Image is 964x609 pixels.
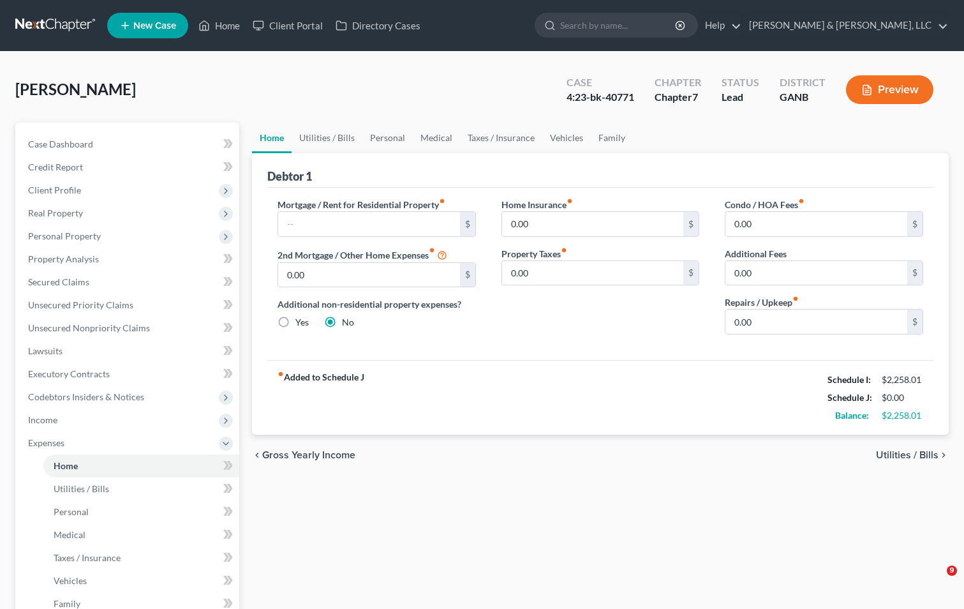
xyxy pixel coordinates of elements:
span: Family [54,598,80,609]
span: 9 [947,566,957,576]
a: Help [699,14,741,37]
a: Medical [43,523,239,546]
input: -- [502,212,684,236]
div: 4:23-bk-40771 [567,90,634,105]
a: Unsecured Priority Claims [18,294,239,317]
span: Taxes / Insurance [54,552,121,563]
i: chevron_left [252,450,262,460]
div: Chapter [655,75,701,90]
input: -- [278,263,460,287]
span: Home [54,460,78,471]
button: Preview [846,75,933,104]
input: -- [502,261,684,285]
label: Repairs / Upkeep [725,296,799,309]
div: Lead [722,90,759,105]
span: Personal [54,506,89,517]
span: Credit Report [28,162,83,172]
a: Taxes / Insurance [43,546,239,569]
span: Client Profile [28,184,81,195]
span: Medical [54,529,85,540]
label: Condo / HOA Fees [725,198,805,211]
a: Home [192,14,246,37]
label: Home Insurance [501,198,573,211]
i: fiber_manual_record [278,371,284,377]
div: $ [907,261,923,285]
label: Mortgage / Rent for Residential Property [278,198,445,211]
label: No [342,316,354,329]
span: Expenses [28,437,64,448]
label: Additional Fees [725,247,787,260]
span: Real Property [28,207,83,218]
a: Personal [362,123,413,153]
a: Secured Claims [18,271,239,294]
div: $2,258.01 [882,409,923,422]
a: Utilities / Bills [292,123,362,153]
label: Property Taxes [501,247,567,260]
a: Property Analysis [18,248,239,271]
div: $0.00 [882,391,923,404]
div: $ [460,212,475,236]
iframe: Intercom live chat [921,566,951,596]
span: Vehicles [54,575,87,586]
a: Case Dashboard [18,133,239,156]
span: Executory Contracts [28,368,110,379]
span: Unsecured Nonpriority Claims [28,322,150,333]
button: chevron_left Gross Yearly Income [252,450,355,460]
a: Unsecured Nonpriority Claims [18,317,239,340]
a: Vehicles [43,569,239,592]
i: chevron_right [938,450,949,460]
i: fiber_manual_record [567,198,573,204]
span: [PERSON_NAME] [15,80,136,98]
span: Case Dashboard [28,139,93,149]
div: $ [907,212,923,236]
div: Case [567,75,634,90]
a: [PERSON_NAME] & [PERSON_NAME], LLC [743,14,948,37]
a: Family [591,123,633,153]
div: Debtor 1 [267,169,312,184]
span: New Case [133,21,176,31]
span: Lawsuits [28,345,63,356]
div: Status [722,75,759,90]
a: Client Portal [246,14,329,37]
a: Home [252,123,292,153]
input: Search by name... [560,13,677,37]
strong: Schedule J: [827,392,872,403]
a: Credit Report [18,156,239,179]
span: Property Analysis [28,253,99,264]
strong: Balance: [835,410,869,421]
i: fiber_manual_record [439,198,445,204]
i: fiber_manual_record [429,247,435,253]
a: Lawsuits [18,340,239,363]
span: Utilities / Bills [876,450,938,460]
div: $ [683,212,699,236]
input: -- [725,310,907,334]
a: Medical [413,123,460,153]
i: fiber_manual_record [792,296,799,302]
a: Directory Cases [329,14,427,37]
span: Utilities / Bills [54,483,109,494]
span: 7 [692,91,698,103]
label: Additional non-residential property expenses? [278,297,476,311]
label: Yes [295,316,309,329]
span: Secured Claims [28,276,89,287]
div: $ [460,263,475,287]
a: Home [43,455,239,477]
div: $ [907,310,923,334]
a: Personal [43,500,239,523]
a: Utilities / Bills [43,477,239,500]
a: Vehicles [542,123,591,153]
span: Personal Property [28,230,101,241]
input: -- [278,212,460,236]
div: Chapter [655,90,701,105]
strong: Added to Schedule J [278,371,364,425]
div: $ [683,261,699,285]
span: Codebtors Insiders & Notices [28,391,144,402]
span: Income [28,414,57,425]
label: 2nd Mortgage / Other Home Expenses [278,247,447,262]
button: Utilities / Bills chevron_right [876,450,949,460]
i: fiber_manual_record [561,247,567,253]
div: District [780,75,826,90]
input: -- [725,212,907,236]
strong: Schedule I: [827,374,871,385]
i: fiber_manual_record [798,198,805,204]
